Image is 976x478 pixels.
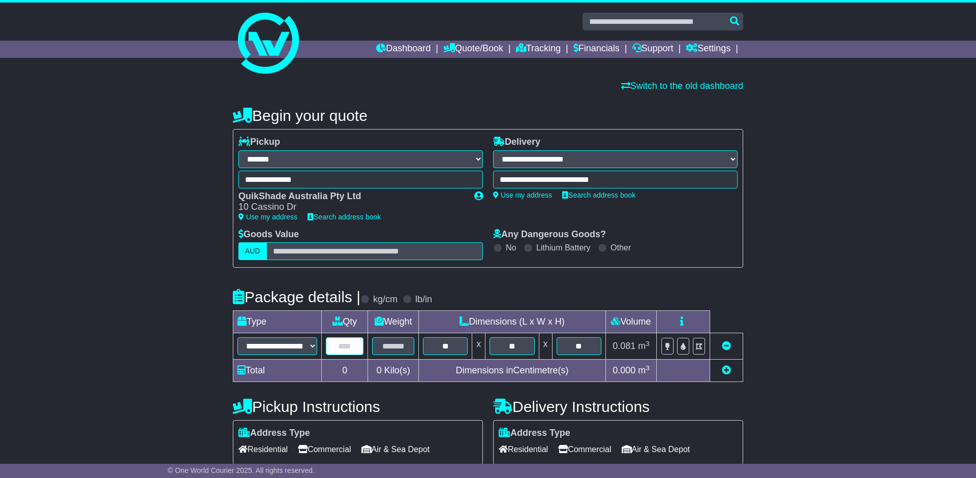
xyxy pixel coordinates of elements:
[233,311,322,333] td: Type
[646,364,650,372] sup: 3
[321,360,368,382] td: 0
[613,341,635,351] span: 0.081
[418,360,605,382] td: Dimensions in Centimetre(s)
[686,41,730,58] a: Settings
[443,41,503,58] a: Quote/Book
[321,311,368,333] td: Qty
[722,341,731,351] a: Remove this item
[613,365,635,375] span: 0.000
[238,202,464,213] div: 10 Cassino Dr
[233,398,483,415] h4: Pickup Instructions
[361,441,430,457] span: Air & Sea Depot
[472,333,485,360] td: x
[493,229,606,240] label: Any Dangerous Goods?
[238,137,280,148] label: Pickup
[499,441,548,457] span: Residential
[621,81,743,91] a: Switch to the old dashboard
[622,441,690,457] span: Air & Sea Depot
[506,243,516,252] label: No
[493,137,540,148] label: Delivery
[238,242,267,260] label: AUD
[573,41,620,58] a: Financials
[368,360,419,382] td: Kilo(s)
[373,294,398,305] label: kg/cm
[516,41,561,58] a: Tracking
[168,466,315,474] span: © One World Courier 2025. All rights reserved.
[238,213,297,221] a: Use my address
[558,441,611,457] span: Commercial
[493,191,552,199] a: Use my address
[493,398,743,415] h4: Delivery Instructions
[536,243,591,252] label: Lithium Battery
[562,191,635,199] a: Search address book
[632,41,674,58] a: Support
[605,311,656,333] td: Volume
[415,294,432,305] label: lb/in
[611,243,631,252] label: Other
[638,341,650,351] span: m
[638,365,650,375] span: m
[233,289,360,305] h4: Package details |
[539,333,552,360] td: x
[238,229,299,240] label: Goods Value
[368,311,419,333] td: Weight
[238,441,288,457] span: Residential
[233,360,322,382] td: Total
[308,213,381,221] a: Search address book
[298,441,351,457] span: Commercial
[238,428,310,439] label: Address Type
[499,428,570,439] label: Address Type
[376,41,431,58] a: Dashboard
[233,107,743,124] h4: Begin your quote
[418,311,605,333] td: Dimensions (L x W x H)
[238,191,464,202] div: QuikShade Australia Pty Ltd
[646,340,650,347] sup: 3
[722,365,731,375] a: Add new item
[377,365,382,375] span: 0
